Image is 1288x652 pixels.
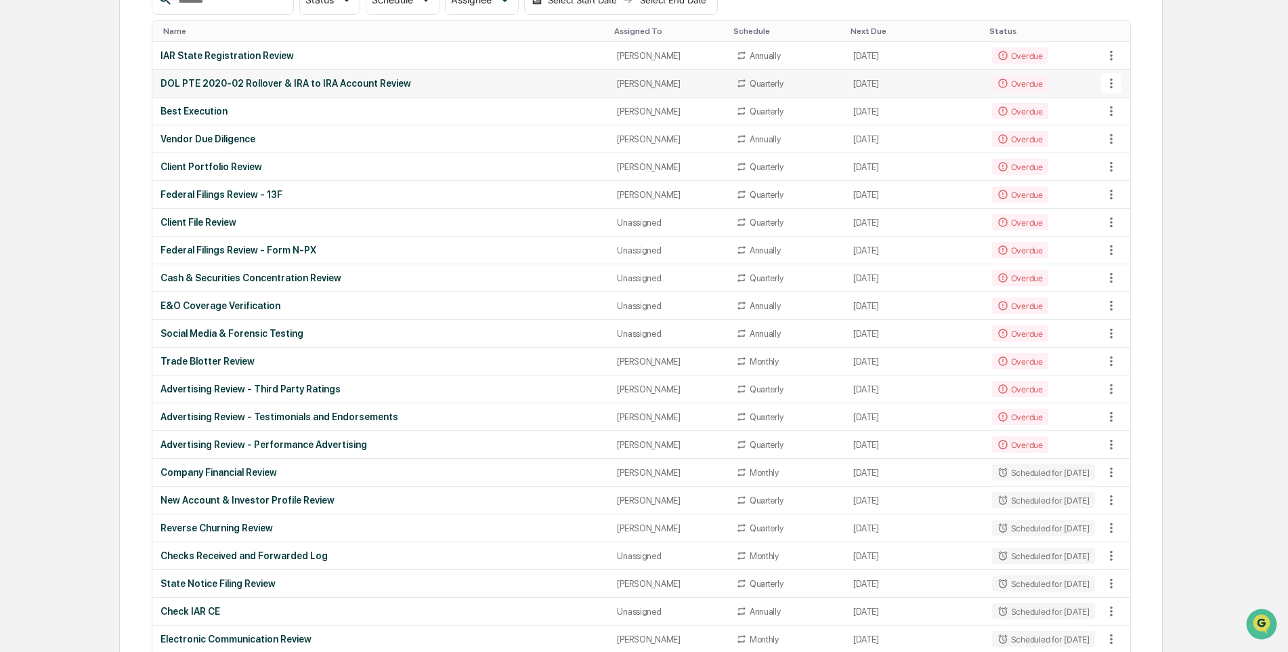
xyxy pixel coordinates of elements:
[992,298,1048,314] div: Overdue
[750,468,779,478] div: Monthly
[14,198,24,209] div: 🔎
[617,301,719,311] div: Unassigned
[845,153,983,181] td: [DATE]
[750,356,779,367] div: Monthly
[617,273,719,283] div: Unassigned
[750,634,779,645] div: Monthly
[750,162,783,172] div: Quarterly
[845,264,983,292] td: [DATE]
[617,329,719,339] div: Unassigned
[992,214,1048,230] div: Overdue
[1245,607,1281,644] iframe: Open customer support
[845,98,983,125] td: [DATE]
[845,292,983,320] td: [DATE]
[992,242,1048,258] div: Overdue
[160,217,601,228] div: Client File Review
[750,523,783,533] div: Quarterly
[992,575,1095,592] div: Scheduled for [DATE]
[750,329,781,339] div: Annually
[160,134,601,144] div: Vendor Due Diligence
[992,631,1095,647] div: Scheduled for [DATE]
[617,162,719,172] div: [PERSON_NAME]
[614,26,722,36] div: Toggle SortBy
[617,384,719,394] div: [PERSON_NAME]
[617,79,719,89] div: [PERSON_NAME]
[750,134,781,144] div: Annually
[160,634,601,645] div: Electronic Communication Review
[617,412,719,422] div: [PERSON_NAME]
[750,106,783,117] div: Quarterly
[845,431,983,459] td: [DATE]
[750,384,783,394] div: Quarterly
[845,320,983,348] td: [DATE]
[992,270,1048,286] div: Overdue
[46,117,171,128] div: We're available if you need us!
[992,47,1048,64] div: Overdue
[750,301,781,311] div: Annually
[617,106,719,117] div: [PERSON_NAME]
[617,440,719,450] div: [PERSON_NAME]
[112,171,168,184] span: Attestations
[617,495,719,506] div: [PERSON_NAME]
[160,439,601,450] div: Advertising Review - Performance Advertising
[27,171,87,184] span: Preclearance
[750,607,781,617] div: Annually
[845,42,983,70] td: [DATE]
[750,245,781,256] div: Annually
[160,606,601,617] div: Check IAR CE
[750,440,783,450] div: Quarterly
[160,50,601,61] div: IAR State Registration Review
[733,26,840,36] div: Toggle SortBy
[750,579,783,589] div: Quarterly
[750,79,783,89] div: Quarterly
[750,190,783,200] div: Quarterly
[845,514,983,542] td: [DATE]
[845,181,983,209] td: [DATE]
[845,487,983,514] td: [DATE]
[230,108,246,124] button: Start new chat
[845,459,983,487] td: [DATE]
[93,165,173,190] a: 🗄️Attestations
[160,300,601,311] div: E&O Coverage Verification
[160,189,601,200] div: Federal Filings Review - 13F
[992,520,1095,536] div: Scheduled for [DATE]
[992,186,1048,203] div: Overdue
[845,70,983,98] td: [DATE]
[845,598,983,626] td: [DATE]
[992,353,1048,369] div: Overdue
[992,548,1095,564] div: Scheduled for [DATE]
[992,436,1048,453] div: Overdue
[992,409,1048,425] div: Overdue
[160,495,601,506] div: New Account & Investor Profile Review
[160,78,601,89] div: DOL PTE 2020-02 Rollover & IRA to IRA Account Review
[160,245,601,256] div: Federal Filings Review - Form N-PX
[845,570,983,598] td: [DATE]
[989,26,1098,36] div: Toggle SortBy
[845,237,983,264] td: [DATE]
[160,411,601,422] div: Advertising Review - Testimonials and Endorsements
[992,603,1095,619] div: Scheduled for [DATE]
[750,51,781,61] div: Annually
[160,161,601,172] div: Client Portfolio Review
[617,218,719,228] div: Unassigned
[617,607,719,617] div: Unassigned
[617,551,719,561] div: Unassigned
[1103,26,1130,36] div: Toggle SortBy
[160,467,601,478] div: Company Financial Review
[845,375,983,403] td: [DATE]
[617,468,719,478] div: [PERSON_NAME]
[14,28,246,50] p: How can we help?
[992,75,1048,91] div: Overdue
[617,579,719,589] div: [PERSON_NAME]
[8,165,93,190] a: 🖐️Preclearance
[160,523,601,533] div: Reverse Churning Review
[845,125,983,153] td: [DATE]
[845,348,983,375] td: [DATE]
[750,495,783,506] div: Quarterly
[617,634,719,645] div: [PERSON_NAME]
[617,356,719,367] div: [PERSON_NAME]
[617,190,719,200] div: [PERSON_NAME]
[617,245,719,256] div: Unassigned
[160,328,601,339] div: Social Media & Forensic Testing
